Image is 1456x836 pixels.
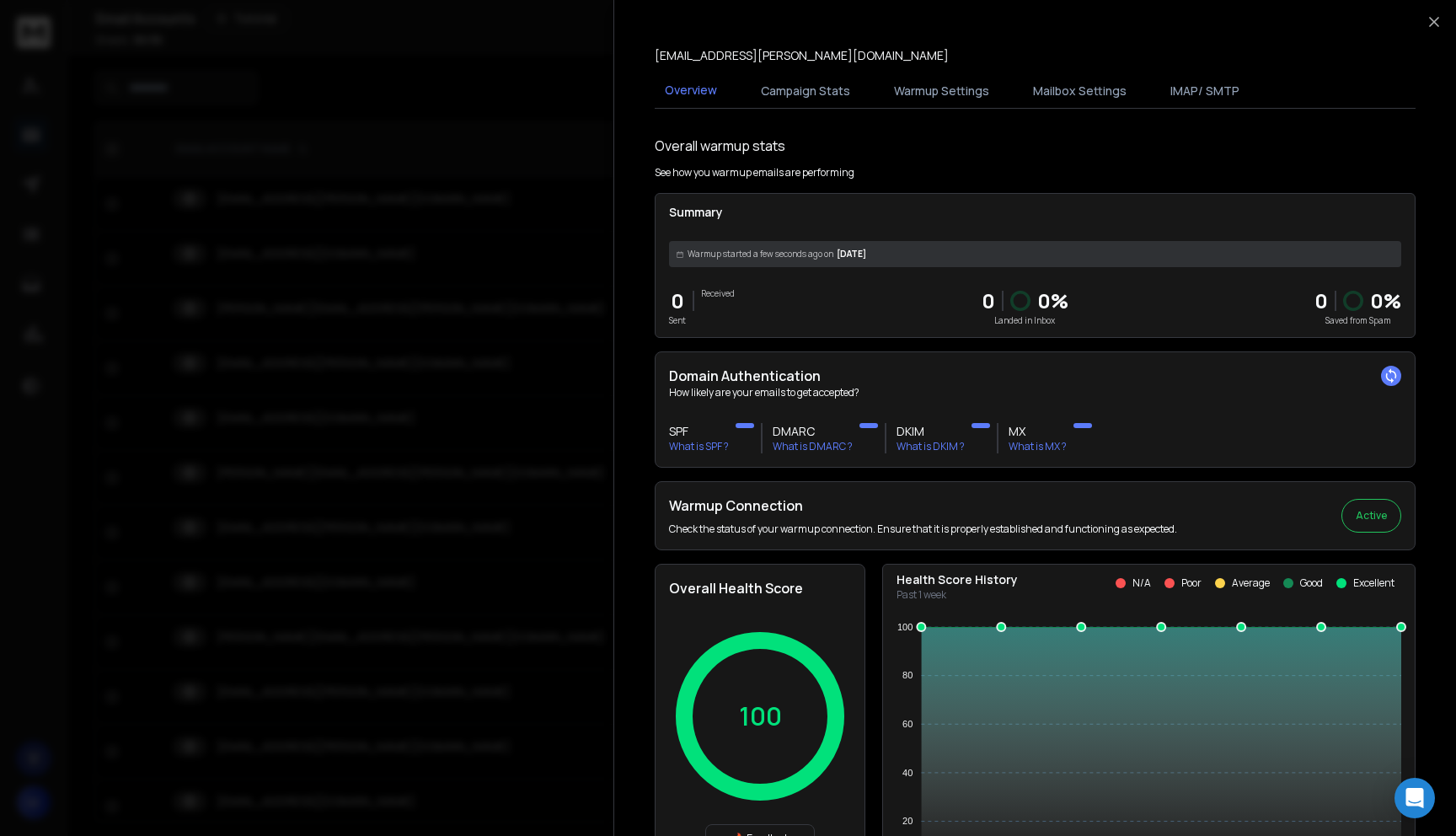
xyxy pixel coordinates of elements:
[688,248,833,260] span: Warmup started a few seconds ago on
[1314,287,1328,314] strong: 0
[1181,576,1202,590] p: Poor
[669,522,1177,536] p: Check the status of your warmup connection. Ensure that it is properly established and functionin...
[982,314,1068,327] p: Landed in Inbox
[897,423,965,440] h3: DKIM
[669,440,729,453] p: What is SPF ?
[655,72,727,110] button: Overview
[669,578,851,598] h2: Overall Health Score
[884,72,999,110] button: Warmup Settings
[669,314,686,327] p: Sent
[669,496,1177,516] h2: Warmup Connection
[897,588,1018,602] p: Past 1 week
[655,47,949,64] p: [EMAIL_ADDRESS][PERSON_NAME][DOMAIN_NAME]
[1023,72,1137,110] button: Mailbox Settings
[669,241,1401,267] div: [DATE]
[669,287,686,314] p: 0
[773,440,853,453] p: What is DMARC ?
[902,719,913,729] tspan: 60
[655,166,854,180] p: See how you warmup emails are performing
[1353,576,1394,590] p: Excellent
[897,440,965,453] p: What is DKIM ?
[773,423,853,440] h3: DMARC
[1314,314,1401,327] p: Saved from Spam
[1300,576,1323,590] p: Good
[1341,499,1401,533] button: Active
[669,423,729,440] h3: SPF
[897,622,913,632] tspan: 100
[669,366,1401,386] h2: Domain Authentication
[1132,576,1151,590] p: N/A
[902,670,913,680] tspan: 80
[1232,576,1270,590] p: Average
[1160,72,1250,110] button: IMAP/ SMTP
[982,287,995,314] p: 0
[1394,778,1435,818] div: Open Intercom Messenger
[751,72,860,110] button: Campaign Stats
[669,204,1401,221] p: Summary
[897,571,1018,588] p: Health Score History
[669,386,1401,399] p: How likely are your emails to get accepted?
[739,701,782,731] p: 100
[902,768,913,778] tspan: 40
[902,816,913,826] tspan: 20
[701,287,735,300] p: Received
[1370,287,1401,314] p: 0 %
[1037,287,1068,314] p: 0 %
[655,136,785,156] h1: Overall warmup stats
[1009,423,1067,440] h3: MX
[1009,440,1067,453] p: What is MX ?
